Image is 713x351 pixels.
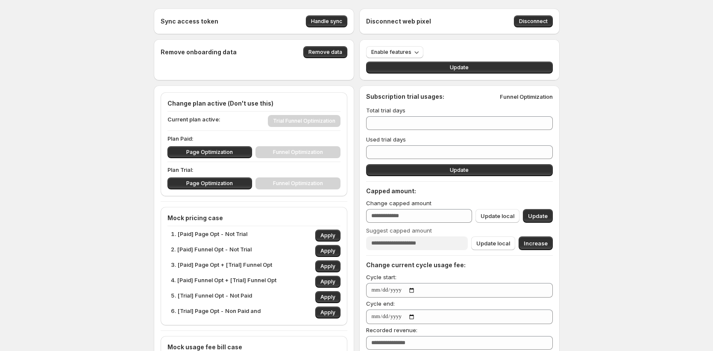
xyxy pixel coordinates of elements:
[315,307,340,319] button: Apply
[519,236,553,250] button: Increase
[167,99,340,108] h4: Change plan active (Don't use this)
[171,291,252,303] p: 5. [Trial] Funnel Opt - Not Paid
[171,245,252,257] p: 2. [Paid] Funnel Opt - Not Trial
[475,209,519,223] button: Update local
[366,300,395,307] span: Cycle end:
[366,107,405,114] span: Total trial days
[366,164,553,176] button: Update
[315,230,340,242] button: Apply
[311,18,342,25] span: Handle sync
[303,46,347,58] button: Remove data
[450,167,469,174] span: Update
[528,212,548,220] span: Update
[171,276,276,288] p: 4. [Paid] Funnel Opt + [Trial] Funnel Opt
[171,307,261,319] p: 6. [Trial] Page Opt - Non Paid and
[167,165,340,174] p: Plan Trial:
[161,17,218,26] h4: Sync access token
[519,18,548,25] span: Disconnect
[366,327,417,333] span: Recorded revenue:
[366,46,423,58] button: Enable features
[366,261,553,269] h4: Change current cycle usage fee:
[315,291,340,303] button: Apply
[167,134,340,143] p: Plan Paid:
[167,146,252,158] button: Page Optimization
[320,263,335,270] span: Apply
[161,48,237,56] h4: Remove onboarding data
[320,232,335,239] span: Apply
[523,209,553,223] button: Update
[167,214,340,222] h4: Mock pricing case
[366,92,444,101] h4: Subscription trial usages:
[476,239,510,248] span: Update local
[320,248,335,254] span: Apply
[320,278,335,285] span: Apply
[500,92,553,101] p: Funnel Optimization
[315,260,340,272] button: Apply
[308,49,342,56] span: Remove data
[167,115,220,127] p: Current plan active:
[167,177,252,189] button: Page Optimization
[514,15,553,27] button: Disconnect
[366,187,553,195] h4: Capped amount:
[315,276,340,288] button: Apply
[366,17,431,26] h4: Disconnect web pixel
[186,149,233,156] span: Page Optimization
[320,294,335,301] span: Apply
[471,236,515,250] button: Update local
[366,200,431,206] span: Change capped amount
[371,49,411,56] span: Enable features
[186,180,233,187] span: Page Optimization
[481,212,514,220] span: Update local
[366,136,406,143] span: Used trial days
[524,239,548,248] span: Increase
[366,62,553,74] button: Update
[315,245,340,257] button: Apply
[366,274,396,280] span: Cycle start:
[171,260,272,272] p: 3. [Paid] Page Opt + [Trial] Funnel Opt
[320,309,335,316] span: Apply
[450,64,469,71] span: Update
[366,227,432,234] span: Suggest capped amount
[171,230,247,242] p: 1. [Paid] Page Opt - Not Trial
[306,15,347,27] button: Handle sync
